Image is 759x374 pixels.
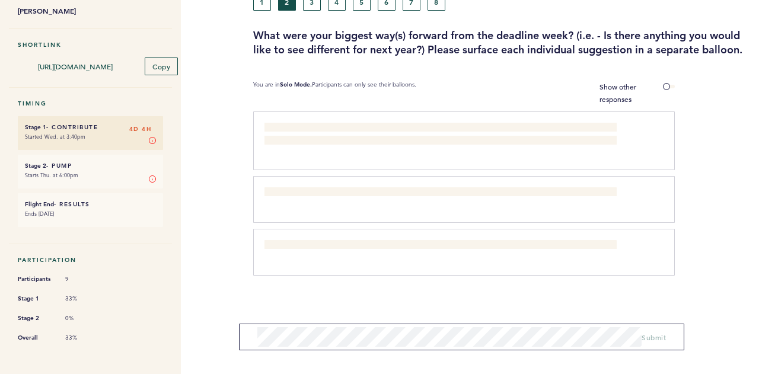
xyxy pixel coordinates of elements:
[65,314,101,322] span: 0%
[18,293,53,305] span: Stage 1
[18,312,53,324] span: Stage 2
[264,124,598,145] span: I think more time (earlier notice) on trade and idea generation, surfacing players of interest, e...
[280,81,312,88] b: Solo Mode.
[18,332,53,344] span: Overall
[25,133,85,140] time: Started Wed. at 3:40pm
[18,273,53,285] span: Participants
[65,295,101,303] span: 33%
[18,256,163,264] h5: Participation
[65,275,101,283] span: 9
[18,41,163,49] h5: Shortlink
[25,210,54,218] time: Ends [DATE]
[145,57,178,75] button: Copy
[18,100,163,107] h5: Timing
[25,162,156,170] h6: - Pump
[642,331,666,343] button: Submit
[642,333,666,342] span: Submit
[152,62,170,71] span: Copy
[264,188,469,198] span: I think handling more of the deep dives earlier would be helpful.
[253,81,416,106] p: You are in Participants can only see their balloons.
[129,123,152,135] span: 4D 4H
[25,123,156,131] h6: - Contribute
[25,200,156,208] h6: - Results
[264,241,522,251] span: We need a pro model we trust (too much questioning the value on every catcher)
[25,200,54,208] small: Flight End
[25,171,78,179] time: Starts Thu. at 6:00pm
[599,82,636,104] span: Show other responses
[18,5,163,17] b: [PERSON_NAME]
[65,334,101,342] span: 33%
[25,162,46,170] small: Stage 2
[25,123,46,131] small: Stage 1
[253,28,750,57] h3: What were your biggest way(s) forward from the deadline week? (i.e. - Is there anything you would...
